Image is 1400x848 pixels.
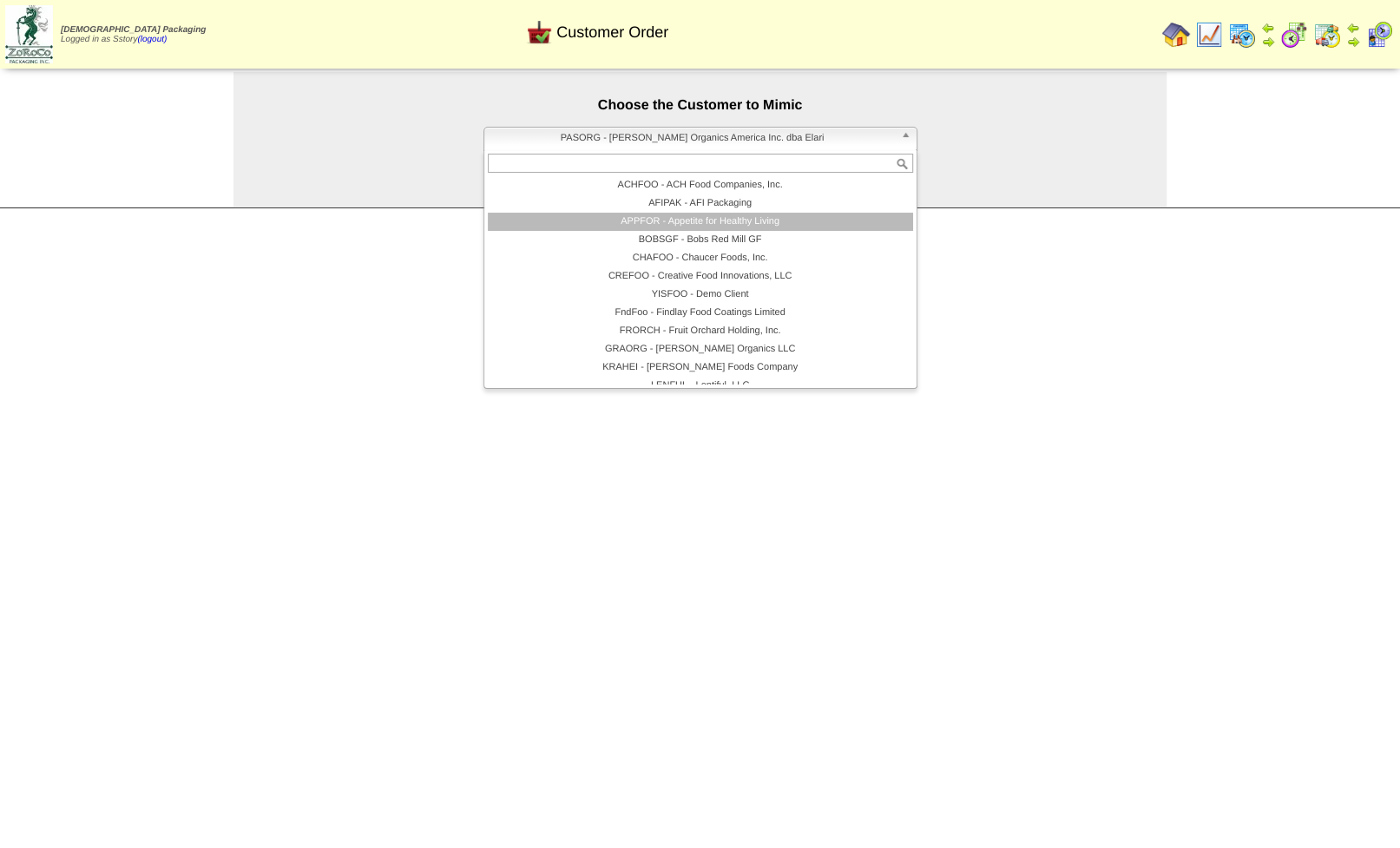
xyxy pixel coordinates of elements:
[1261,21,1275,35] img: arrowleft.gif
[5,5,53,63] img: zoroco-logo-small.webp
[488,340,913,358] li: GRAORG - [PERSON_NAME] Organics LLC
[488,358,913,377] li: KRAHEI - [PERSON_NAME] Foods Company
[1162,21,1190,49] img: home.gif
[488,231,913,249] li: BOBSGF - Bobs Red Mill GF
[1346,35,1360,49] img: arrowright.gif
[525,18,553,46] img: cust_order.png
[61,25,206,35] span: [DEMOGRAPHIC_DATA] Packaging
[488,213,913,231] li: APPFOR - Appetite for Healthy Living
[1195,21,1223,49] img: line_graph.gif
[488,176,913,194] li: ACHFOO - ACH Food Companies, Inc.
[137,35,167,44] a: (logout)
[488,267,913,286] li: CREFOO - Creative Food Innovations, LLC
[1261,35,1275,49] img: arrowright.gif
[1228,21,1256,49] img: calendarprod.gif
[488,377,913,395] li: LENFUL - Lentiful, LLC
[488,322,913,340] li: FRORCH - Fruit Orchard Holding, Inc.
[1313,21,1341,49] img: calendarinout.gif
[61,25,206,44] span: Logged in as Sstory
[556,23,668,42] span: Customer Order
[1346,21,1360,35] img: arrowleft.gif
[488,249,913,267] li: CHAFOO - Chaucer Foods, Inc.
[488,286,913,304] li: YISFOO - Demo Client
[488,194,913,213] li: AFIPAK - AFI Packaging
[488,304,913,322] li: FndFoo - Findlay Food Coatings Limited
[598,98,803,113] span: Choose the Customer to Mimic
[1280,21,1308,49] img: calendarblend.gif
[1365,21,1393,49] img: calendarcustomer.gif
[491,128,894,148] span: PASORG - [PERSON_NAME] Organics America Inc. dba Elari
